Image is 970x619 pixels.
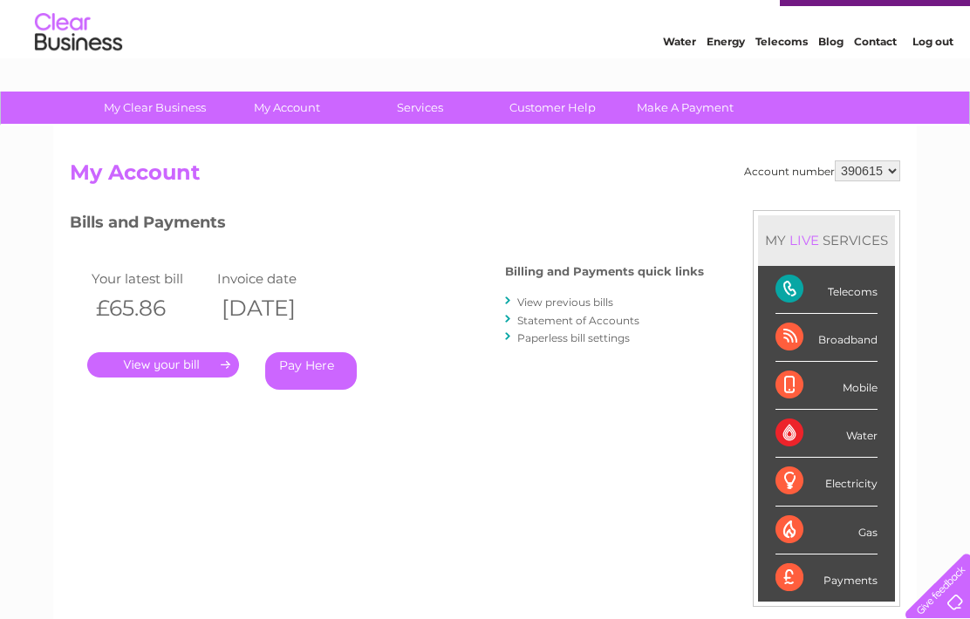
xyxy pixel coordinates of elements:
h3: Bills and Payments [70,210,704,241]
a: Services [348,92,492,124]
th: [DATE] [213,290,338,326]
h2: My Account [70,160,900,194]
div: Water [775,410,878,458]
div: Clear Business is a trading name of Verastar Limited (registered in [GEOGRAPHIC_DATA] No. 3667643... [74,10,898,85]
a: Contact [854,74,897,87]
a: My Account [215,92,359,124]
div: Account number [744,160,900,181]
a: 0333 014 3131 [641,9,762,31]
div: Mobile [775,362,878,410]
a: Telecoms [755,74,808,87]
div: Telecoms [775,266,878,314]
td: Your latest bill [87,267,213,290]
div: MY SERVICES [758,215,895,265]
div: Broadband [775,314,878,362]
a: . [87,352,239,378]
div: Electricity [775,458,878,506]
a: Make A Payment [613,92,757,124]
a: Water [663,74,696,87]
a: Pay Here [265,352,357,390]
td: Invoice date [213,267,338,290]
a: Energy [707,74,745,87]
a: Statement of Accounts [517,314,639,327]
a: View previous bills [517,296,613,309]
a: My Clear Business [83,92,227,124]
th: £65.86 [87,290,213,326]
div: Gas [775,507,878,554]
h4: Billing and Payments quick links [505,265,704,278]
a: Blog [818,74,844,87]
a: Paperless bill settings [517,331,630,344]
img: logo.png [34,45,123,99]
div: Payments [775,554,878,602]
div: LIVE [786,232,823,248]
a: Log out [912,74,953,87]
a: Customer Help [481,92,625,124]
